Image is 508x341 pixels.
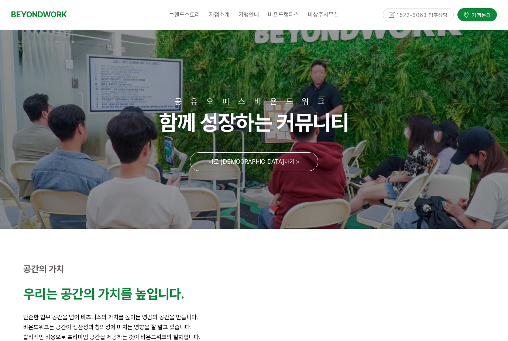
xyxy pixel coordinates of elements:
strong: 우리는 공간의 가치를 높입니다. [23,286,184,302]
a: BEYONDWORK [11,8,67,21]
a: 가맹안내 [234,6,264,24]
a: 비욘드캠퍼스 [264,6,303,24]
span: 지점소개 [209,11,230,18]
strong: 공간의 가치 [23,264,64,274]
a: 가맹문의 [457,8,497,21]
p: 단순한 업무 공간을 넘어 비즈니스의 가치를 높이는 영감의 공간을 만듭니다. [23,312,485,322]
a: 지점소개 [205,6,234,24]
span: 비욘드캠퍼스 [268,11,299,18]
span: 브랜드스토리 [169,11,200,18]
span: 가맹안내 [238,11,259,18]
a: 비상주사무실 [303,6,343,24]
span: 비상주사무실 [308,11,339,18]
p: 비욘드워크는 공간이 생산성과 창의성에 미치는 영향을 잘 알고 있습니다. [23,322,485,332]
span: 가맹문의 [470,11,491,19]
a: 브랜드스토리 [165,6,205,24]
